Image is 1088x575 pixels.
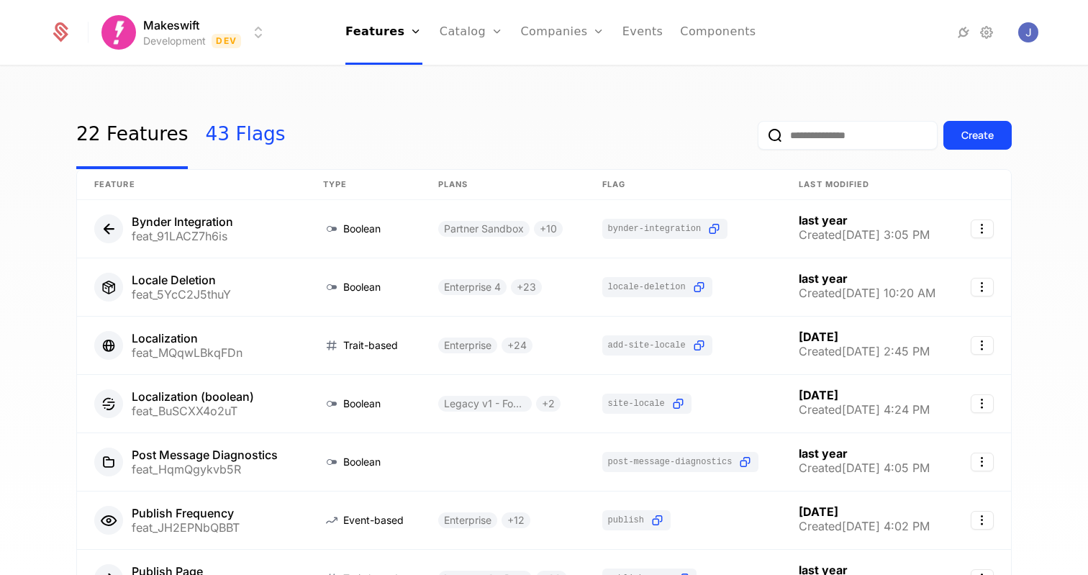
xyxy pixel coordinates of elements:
div: Development [143,34,206,48]
button: Select action [971,394,994,413]
img: Makeswift [101,15,136,50]
th: Type [306,170,421,200]
a: Integrations [955,24,972,41]
button: Select action [971,453,994,471]
a: 43 Flags [205,101,285,169]
button: Select action [971,219,994,238]
img: Joseph Lukemire [1018,22,1038,42]
div: Create [961,128,994,142]
th: Feature [77,170,306,200]
button: Select action [971,336,994,355]
button: Select action [971,278,994,296]
span: Dev [212,34,241,48]
button: Select environment [106,17,267,48]
th: Last Modified [781,170,953,200]
button: Select action [971,511,994,530]
button: Open user button [1018,22,1038,42]
th: Plans [421,170,585,200]
a: 22 Features [76,101,188,169]
span: Makeswift [143,17,199,34]
button: Create [943,121,1012,150]
th: Flag [585,170,782,200]
a: Settings [978,24,995,41]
